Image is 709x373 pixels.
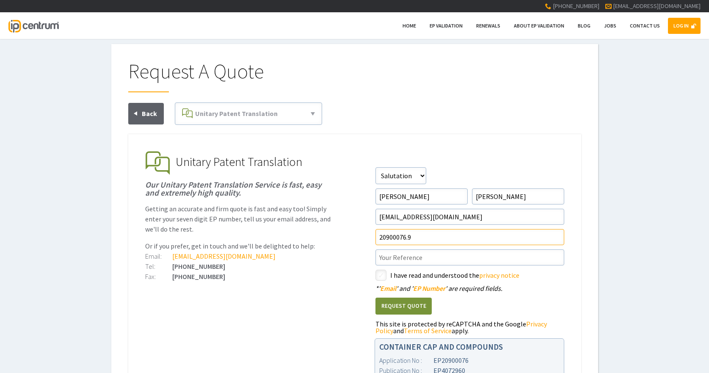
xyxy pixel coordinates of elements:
a: Unitary Patent Translation [179,106,318,121]
input: Surname [472,188,564,204]
a: [EMAIL_ADDRESS][DOMAIN_NAME] [172,252,276,260]
input: Your Reference [375,249,564,265]
a: EP Validation [424,18,468,34]
a: About EP Validation [508,18,570,34]
a: Blog [572,18,596,34]
p: Getting an accurate and firm quote is fast and easy too! Simply enter your seven digit EP number,... [145,204,334,234]
span: Contact Us [630,22,660,29]
label: styled-checkbox [375,270,386,281]
a: Terms of Service [404,326,452,335]
a: Back [128,103,164,124]
span: EP Number [413,284,445,293]
span: Home [403,22,416,29]
div: Fax: [145,273,172,280]
a: Renewals [471,18,506,34]
div: Email: [145,253,172,260]
span: Blog [578,22,590,29]
div: ' ' and ' ' are required fields. [375,285,564,292]
label: I have read and understood the [390,270,564,281]
input: EP Number [375,229,564,245]
span: Renewals [476,22,500,29]
span: Jobs [604,22,616,29]
span: [PHONE_NUMBER] [553,2,599,10]
a: privacy notice [479,271,519,279]
h1: CONTAINER CAP AND COMPOUNDS [379,343,560,351]
div: This site is protected by reCAPTCHA and the Google and apply. [375,321,564,334]
input: First Name [375,188,468,204]
p: Or if you prefer, get in touch and we'll be delighted to help: [145,241,334,251]
a: Privacy Policy [375,320,547,335]
a: Jobs [599,18,622,34]
span: EP Validation [430,22,463,29]
span: About EP Validation [514,22,564,29]
span: Unitary Patent Translation [176,154,302,169]
span: Unitary Patent Translation [195,109,278,118]
div: EP20900076 [379,355,560,365]
h1: Request A Quote [128,61,581,92]
span: Email [380,284,396,293]
div: Tel: [145,263,172,270]
span: Back [142,109,157,118]
a: Contact Us [624,18,665,34]
div: Application No : [379,355,433,365]
div: [PHONE_NUMBER] [145,273,334,280]
h1: Our Unitary Patent Translation Service is fast, easy and extremely high quality. [145,181,334,197]
a: Home [397,18,422,34]
a: [EMAIL_ADDRESS][DOMAIN_NAME] [613,2,701,10]
a: IP Centrum [8,12,58,39]
div: [PHONE_NUMBER] [145,263,334,270]
button: Request Quote [375,298,432,315]
a: LOG IN [668,18,701,34]
input: Email [375,209,564,225]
